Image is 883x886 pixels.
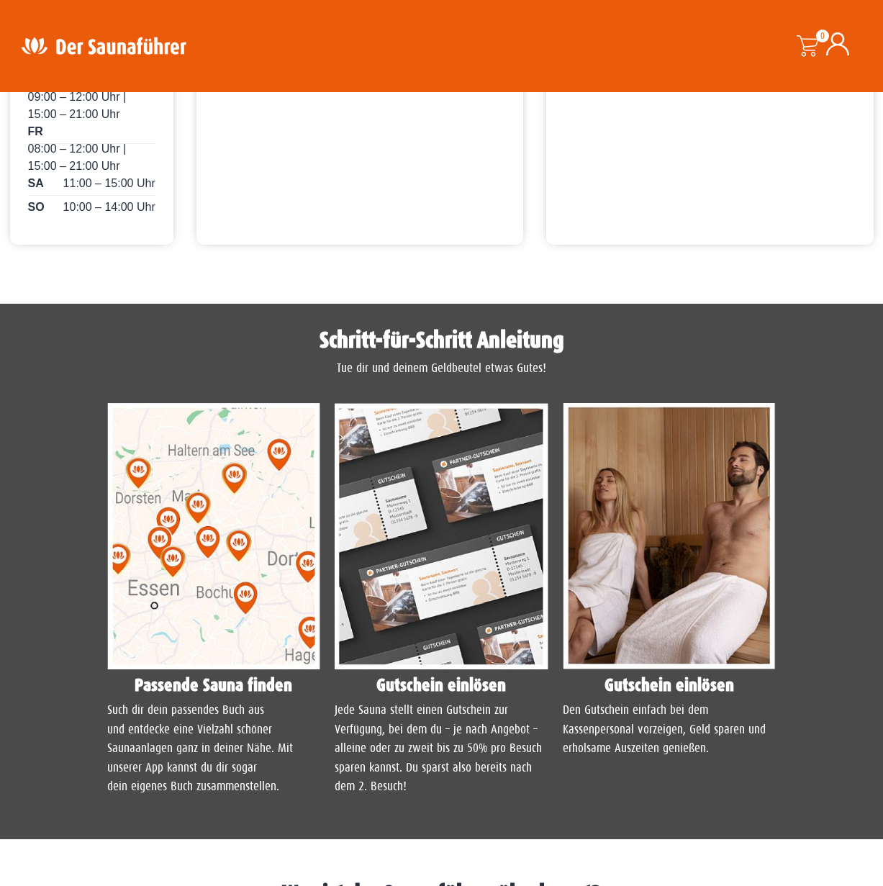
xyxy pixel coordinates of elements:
h1: Schritt-für-Schritt Anleitung [17,329,866,352]
p: Jede Sauna stellt einen Gutschein zur Verfügung, bei dem du – je nach Angebot – alleine oder zu z... [335,701,548,796]
span: 08:00 – 12:00 Uhr | 15:00 – 21:00 Uhr [28,140,155,175]
h4: Gutschein einlösen [335,677,548,694]
span: FR [28,123,43,140]
h4: Passende Sauna finden [107,677,321,694]
span: 11:00 – 15:00 Uhr [63,175,155,192]
span: SO [28,199,45,216]
p: Den Gutschein einfach bei dem Kassenpersonal vorzeigen, Geld sparen und erholsame Auszeiten genie... [563,701,776,758]
span: 10:00 – 14:00 Uhr [63,199,155,216]
span: SA [28,175,44,192]
h4: Gutschein einlösen [563,677,776,694]
p: Tue dir und deinem Geldbeutel etwas Gutes! [17,359,866,378]
span: 09:00 – 12:00 Uhr | 15:00 – 21:00 Uhr [28,89,155,123]
span: 0 [816,30,829,42]
p: Such dir dein passendes Buch aus und entdecke eine Vielzahl schöner Saunaanlagen ganz in deiner N... [107,701,321,796]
